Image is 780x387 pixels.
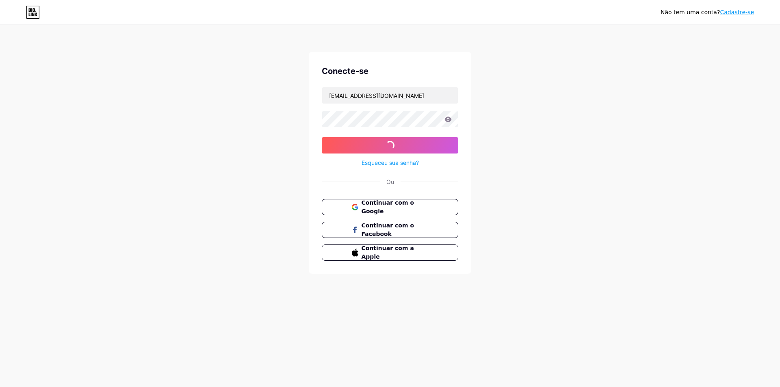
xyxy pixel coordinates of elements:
button: Continuar com o Google [322,199,458,215]
font: Continuar com o Facebook [362,222,414,237]
button: Continuar com o Facebook [322,222,458,238]
font: Ou [386,178,394,185]
font: Esqueceu sua senha? [362,159,419,166]
font: Continuar com o Google [362,199,414,214]
font: Não tem uma conta? [661,9,720,15]
a: Cadastre-se [720,9,754,15]
input: Nome de usuário [322,87,458,104]
a: Esqueceu sua senha? [362,158,419,167]
font: Conecte-se [322,66,368,76]
font: Continuar com a Apple [362,245,414,260]
button: Continuar com a Apple [322,244,458,261]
